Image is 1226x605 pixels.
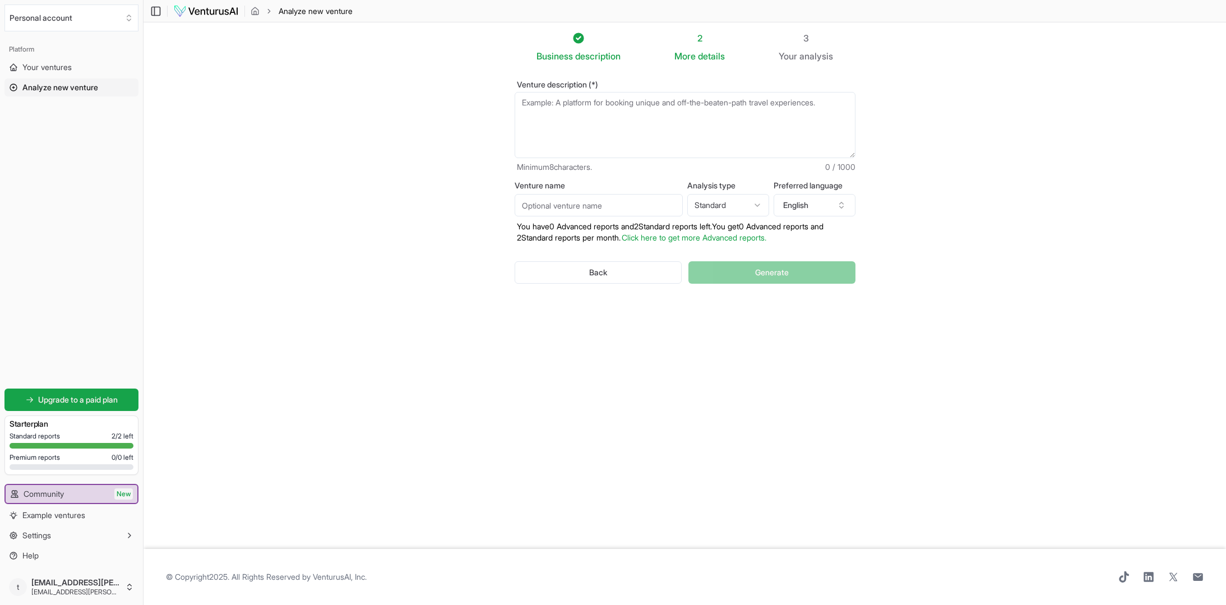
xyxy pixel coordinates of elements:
span: t [9,578,27,596]
input: Optional venture name [515,194,683,216]
span: Business [536,49,573,63]
a: Example ventures [4,506,138,524]
span: Analyze new venture [22,82,98,93]
button: Select an organization [4,4,138,31]
a: Your ventures [4,58,138,76]
button: Settings [4,527,138,544]
button: Back [515,261,682,284]
span: Standard reports [10,432,60,441]
button: t[EMAIL_ADDRESS][PERSON_NAME][DOMAIN_NAME][EMAIL_ADDRESS][PERSON_NAME][DOMAIN_NAME] [4,574,138,601]
span: [EMAIL_ADDRESS][PERSON_NAME][DOMAIN_NAME] [31,588,121,597]
span: Settings [22,530,51,541]
label: Analysis type [687,182,769,190]
span: Help [22,550,39,561]
a: VenturusAI, Inc [313,572,365,581]
label: Venture name [515,182,683,190]
span: New [114,488,133,500]
span: [EMAIL_ADDRESS][PERSON_NAME][DOMAIN_NAME] [31,578,121,588]
a: Analyze new venture [4,78,138,96]
p: You have 0 Advanced reports and 2 Standard reports left. Y ou get 0 Advanced reports and 2 Standa... [515,221,855,243]
div: 3 [779,31,833,45]
span: analysis [799,50,833,62]
span: 0 / 0 left [112,453,133,462]
span: © Copyright 2025 . All Rights Reserved by . [166,571,367,583]
span: Premium reports [10,453,60,462]
span: Community [24,488,64,500]
button: English [774,194,855,216]
span: Analyze new venture [279,6,353,17]
img: logo [173,4,239,18]
div: Platform [4,40,138,58]
div: 2 [674,31,725,45]
a: CommunityNew [6,485,137,503]
span: Minimum 8 characters. [517,161,592,173]
span: 0 / 1000 [825,161,855,173]
span: Your [779,49,797,63]
a: Help [4,547,138,565]
span: Upgrade to a paid plan [38,394,118,405]
h3: Starter plan [10,418,133,429]
span: Your ventures [22,62,72,73]
a: Click here to get more Advanced reports. [622,233,766,242]
nav: breadcrumb [251,6,353,17]
label: Preferred language [774,182,855,190]
a: Upgrade to a paid plan [4,389,138,411]
label: Venture description (*) [515,81,855,89]
span: More [674,49,696,63]
span: Example ventures [22,510,85,521]
span: 2 / 2 left [112,432,133,441]
span: description [575,50,621,62]
span: details [698,50,725,62]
